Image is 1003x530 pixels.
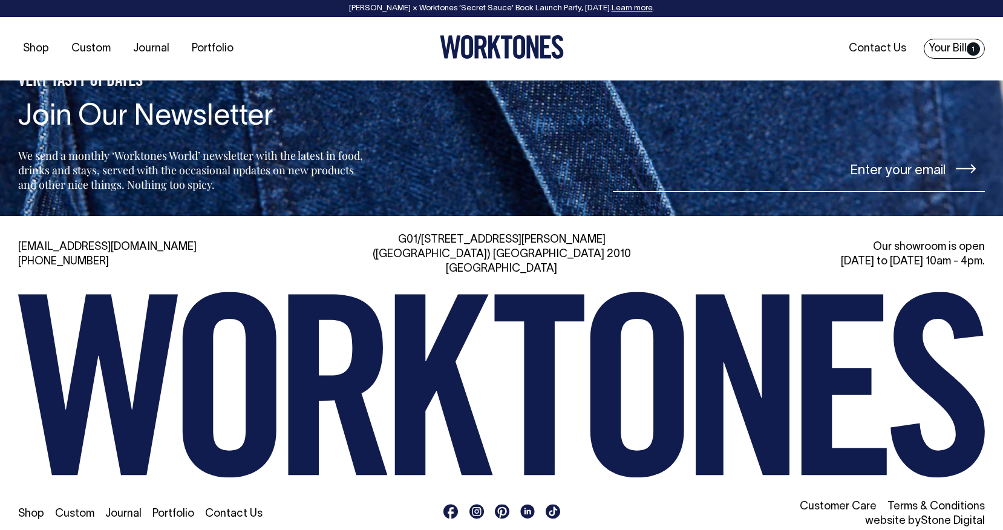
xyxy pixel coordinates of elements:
a: Your Bill1 [924,39,985,59]
a: Custom [67,39,116,59]
span: 1 [967,42,980,56]
li: website by [675,514,985,529]
a: Stone Digital [921,516,985,526]
a: [PHONE_NUMBER] [18,257,109,267]
p: We send a monthly ‘Worktones World’ newsletter with the latest in food, drinks and stays, served ... [18,148,367,192]
a: Customer Care [800,502,877,512]
input: Enter your email [613,146,985,192]
div: Our showroom is open [DATE] to [DATE] 10am - 4pm. [675,240,985,269]
a: Shop [18,39,54,59]
a: Terms & Conditions [887,502,985,512]
h5: VERY TASTY UPDATES [18,71,367,92]
h4: Join Our Newsletter [18,102,367,134]
a: [EMAIL_ADDRESS][DOMAIN_NAME] [18,242,197,252]
a: Shop [18,509,44,519]
a: Contact Us [844,39,911,59]
a: Journal [105,509,142,519]
a: Journal [128,39,174,59]
a: Contact Us [205,509,263,519]
div: [PERSON_NAME] × Worktones ‘Secret Sauce’ Book Launch Party, [DATE]. . [12,4,991,13]
a: Learn more [612,5,653,12]
a: Custom [55,509,94,519]
a: Portfolio [152,509,194,519]
div: G01/[STREET_ADDRESS][PERSON_NAME] ([GEOGRAPHIC_DATA]) [GEOGRAPHIC_DATA] 2010 [GEOGRAPHIC_DATA] [347,233,657,276]
a: Portfolio [187,39,238,59]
